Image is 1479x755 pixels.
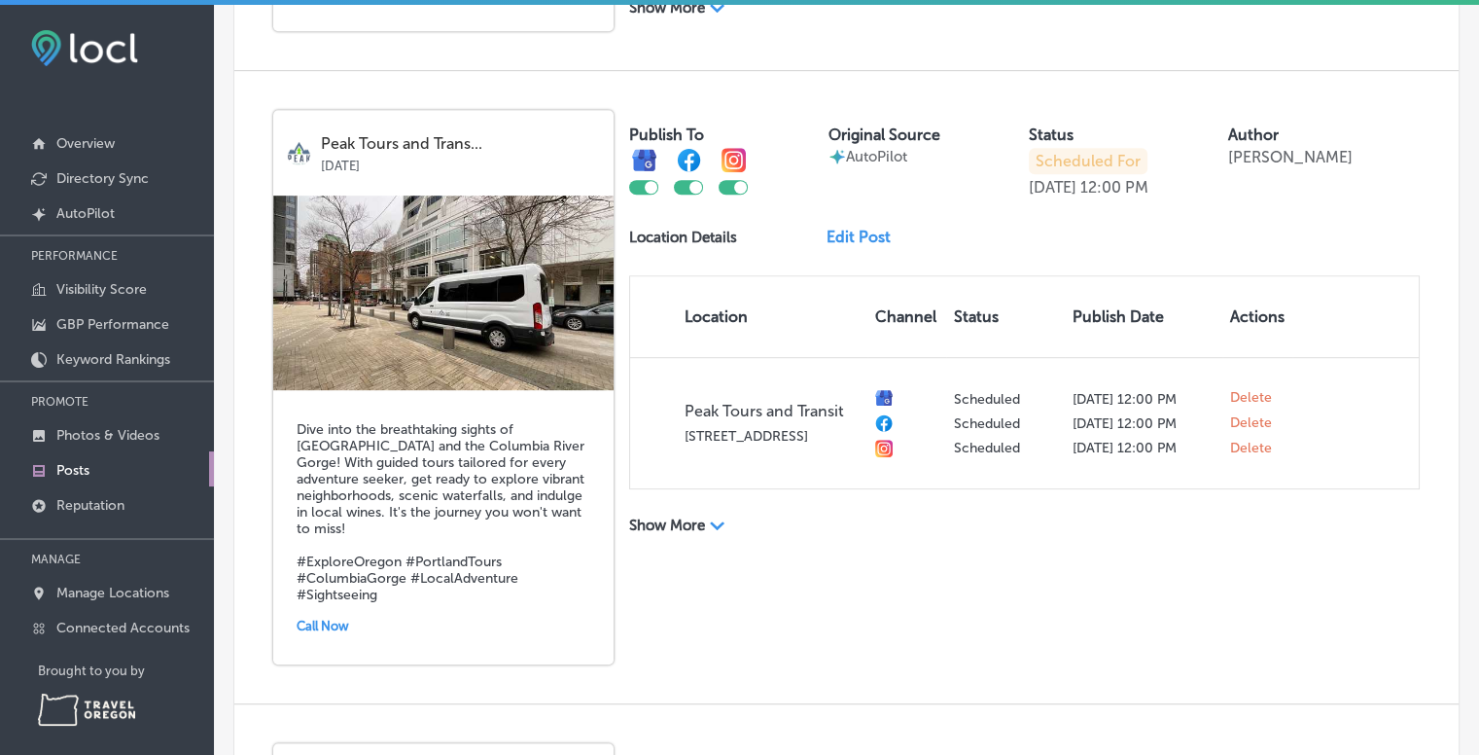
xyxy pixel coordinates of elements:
img: 17104492870fe52805-aafe-411a-b6b7-3ce2bed76ba3_2023-02-21.jpg [273,196,614,390]
p: [DATE] 12:00 PM [1073,391,1215,408]
p: Posts [56,462,89,479]
th: Location [630,276,867,357]
p: Manage Locations [56,585,169,601]
p: Photos & Videos [56,427,159,444]
img: logo [287,141,311,165]
img: fda3e92497d09a02dc62c9cd864e3231.png [31,30,138,66]
span: Delete [1230,414,1272,432]
th: Publish Date [1065,276,1222,357]
p: Keyword Rankings [56,351,170,368]
p: [DATE] 12:00 PM [1073,440,1215,456]
span: Delete [1230,440,1272,457]
p: Location Details [629,229,737,246]
label: Original Source [828,126,940,144]
p: Scheduled [954,391,1057,408]
a: Edit Post [827,228,906,246]
p: Peak Tours and Trans... [321,135,600,153]
p: Connected Accounts [56,620,190,636]
p: Visibility Score [56,281,147,298]
p: [DATE] [321,153,600,173]
th: Channel [867,276,946,357]
p: Peak Tours and Transit [685,402,860,420]
p: Brought to you by [38,664,214,678]
p: Reputation [56,497,124,514]
p: Scheduled For [1029,148,1147,174]
label: Status [1029,126,1074,144]
p: 12:00 PM [1080,178,1148,197]
p: Directory Sync [56,170,149,187]
p: Scheduled [954,415,1057,432]
th: Status [946,276,1065,357]
label: Author [1228,126,1279,144]
th: Actions [1222,276,1292,357]
p: AutoPilot [846,148,907,165]
p: GBP Performance [56,316,169,333]
p: Overview [56,135,115,152]
span: Delete [1230,389,1272,407]
p: [STREET_ADDRESS] [685,428,860,445]
p: AutoPilot [56,205,115,222]
p: [PERSON_NAME] [1228,148,1353,166]
p: Scheduled [954,440,1057,456]
label: Publish To [629,126,704,144]
h5: Dive into the breathtaking sights of [GEOGRAPHIC_DATA] and the Columbia River Gorge! With guided ... [297,421,590,603]
img: autopilot-icon [828,148,846,165]
p: [DATE] 12:00 PM [1073,415,1215,432]
p: Show More [629,517,705,534]
p: [DATE] [1029,178,1076,197]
